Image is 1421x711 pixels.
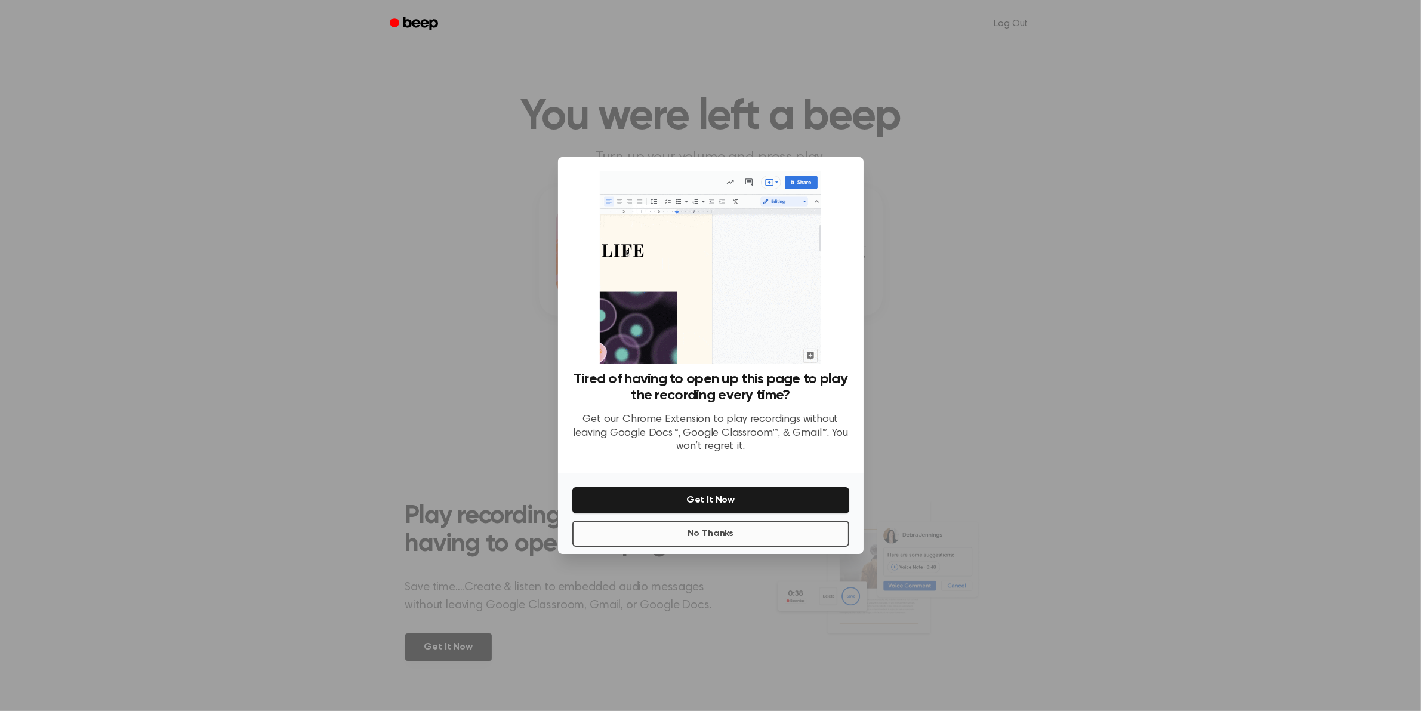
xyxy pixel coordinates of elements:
a: Log Out [982,10,1040,38]
button: No Thanks [572,521,849,547]
p: Get our Chrome Extension to play recordings without leaving Google Docs™, Google Classroom™, & Gm... [572,413,849,454]
img: Beep extension in action [600,171,821,364]
a: Beep [381,13,449,36]
h3: Tired of having to open up this page to play the recording every time? [572,371,849,404]
button: Get It Now [572,487,849,513]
